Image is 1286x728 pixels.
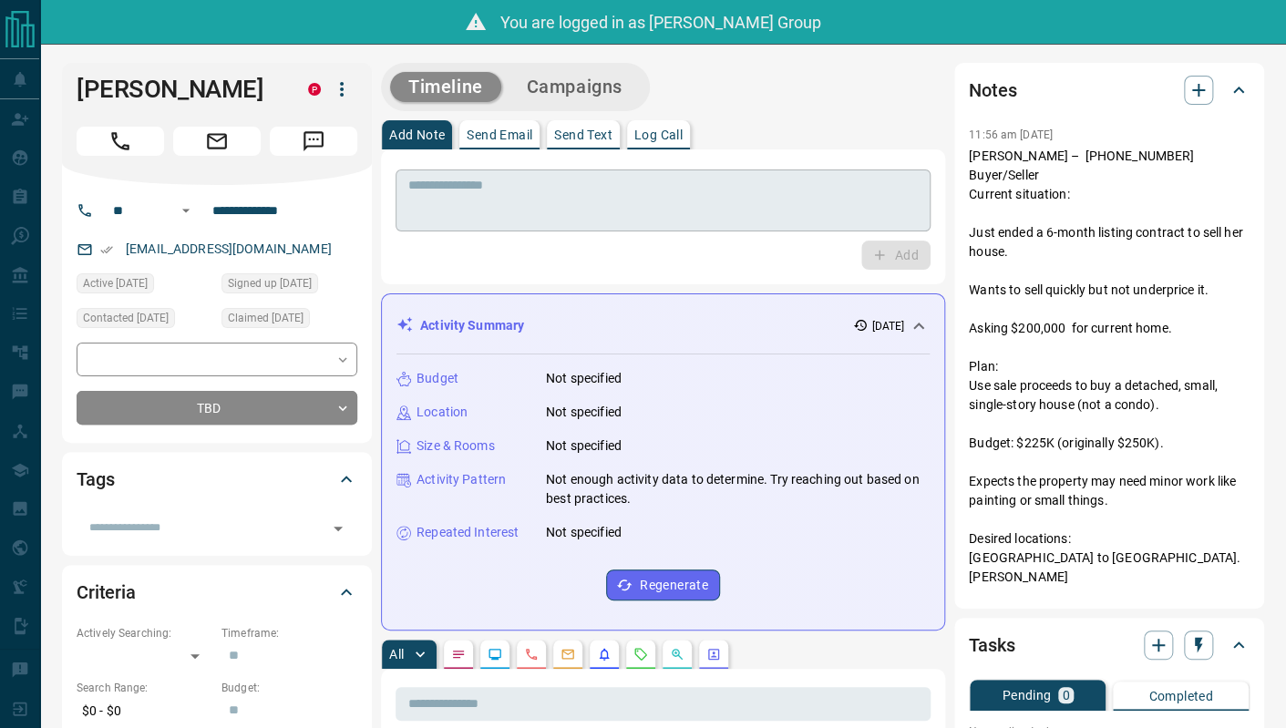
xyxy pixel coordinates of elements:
p: Search Range: [77,680,212,696]
div: Tasks [969,623,1250,667]
button: Campaigns [509,72,641,102]
p: Add Note [389,128,445,141]
div: Mon Aug 11 2025 [77,273,212,299]
svg: Opportunities [670,647,684,661]
div: Notes [969,68,1250,112]
svg: Notes [451,647,466,661]
p: Not specified [546,523,622,542]
div: Tags [77,457,357,501]
p: Actively Searching: [77,625,212,641]
p: All [389,648,404,661]
p: Log Call [634,128,683,141]
p: [DATE] [871,318,904,334]
svg: Requests [633,647,648,661]
button: Timeline [390,72,501,102]
p: Repeated Interest [417,523,519,542]
span: Active [DATE] [83,274,148,292]
div: TBD [77,391,357,425]
p: Send Email [467,128,532,141]
svg: Lead Browsing Activity [488,647,502,661]
p: Activity Pattern [417,470,506,489]
svg: Calls [524,647,539,661]
h2: Criteria [77,578,136,607]
p: Location [417,403,468,422]
h2: Tasks [969,631,1014,660]
h2: Notes [969,76,1016,105]
h1: [PERSON_NAME] [77,75,281,104]
span: Signed up [DATE] [228,274,312,292]
span: Message [270,127,357,156]
svg: Listing Alerts [597,647,612,661]
div: Criteria [77,570,357,614]
p: Budget [417,369,458,388]
span: Contacted [DATE] [83,309,169,327]
span: Email [173,127,261,156]
p: Size & Rooms [417,436,495,456]
p: Budget: [221,680,357,696]
p: Send Text [554,128,612,141]
p: Not specified [546,369,622,388]
svg: Emails [561,647,575,661]
span: You are logged in as [PERSON_NAME] Group [500,13,821,32]
p: 11:56 am [DATE] [969,128,1053,141]
div: Activity Summary[DATE] [396,309,930,343]
p: Activity Summary [420,316,524,335]
p: Not enough activity data to determine. Try reaching out based on best practices. [546,470,930,508]
button: Open [175,200,197,221]
p: 0 [1062,689,1069,702]
span: Claimed [DATE] [228,309,303,327]
p: Pending [1002,689,1051,702]
span: Call [77,127,164,156]
button: Open [325,516,351,541]
div: property.ca [308,83,321,96]
p: Not specified [546,436,622,456]
p: Timeframe: [221,625,357,641]
p: Completed [1148,690,1213,702]
div: Mon Aug 11 2025 [221,273,357,299]
button: Regenerate [606,569,720,600]
p: $0 - $0 [77,696,212,726]
svg: Agent Actions [706,647,721,661]
a: [EMAIL_ADDRESS][DOMAIN_NAME] [126,241,332,256]
svg: Email Verified [100,243,113,256]
div: Mon Aug 11 2025 [221,308,357,333]
h2: Tags [77,465,114,494]
div: Mon Aug 11 2025 [77,308,212,333]
p: Not specified [546,403,622,422]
